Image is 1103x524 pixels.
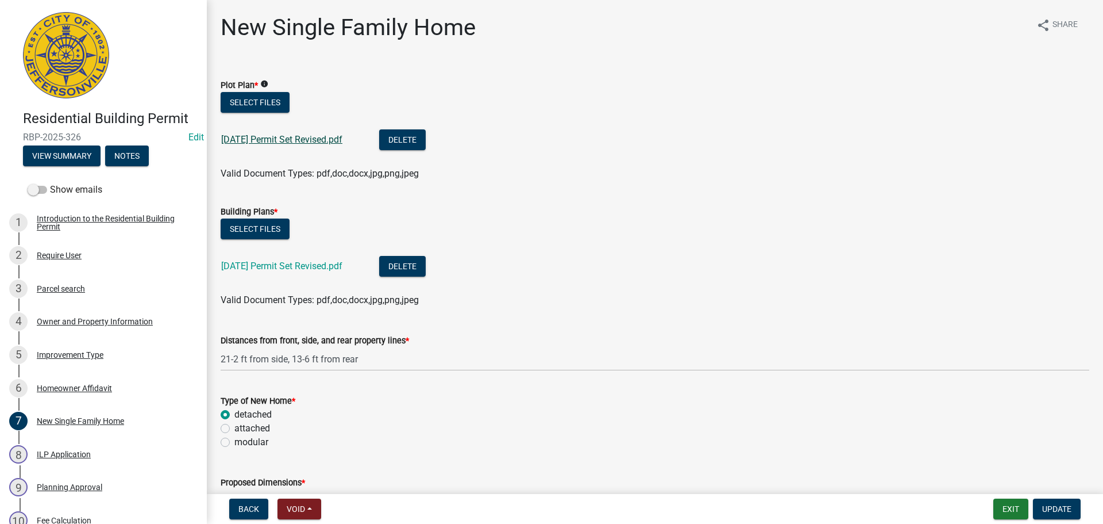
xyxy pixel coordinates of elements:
button: shareShare [1027,14,1087,36]
label: Plot Plan [221,82,258,90]
wm-modal-confirm: Edit Application Number [188,132,204,143]
div: Homeowner Affidavit [37,384,112,392]
div: Parcel search [37,285,85,293]
span: Update [1042,504,1071,514]
label: detached [234,408,272,422]
label: Show emails [28,183,102,197]
label: modular [234,435,268,449]
div: Planning Approval [37,483,102,491]
div: 8 [9,445,28,464]
wm-modal-confirm: Delete Document [379,262,426,273]
button: View Summary [23,146,101,166]
img: City of Jeffersonville, Indiana [23,12,109,98]
div: Introduction to the Residential Building Permit [37,215,188,231]
span: Valid Document Types: pdf,doc,docx,jpg,png,jpeg [221,168,419,179]
div: 4 [9,312,28,331]
button: Exit [993,499,1028,519]
button: Back [229,499,268,519]
button: Delete [379,256,426,277]
span: Void [287,504,305,514]
wm-modal-confirm: Summary [23,152,101,161]
h4: Residential Building Permit [23,110,198,127]
div: 7 [9,412,28,430]
i: share [1036,18,1050,32]
div: Owner and Property Information [37,318,153,326]
label: Proposed Dimensions [221,479,305,487]
label: Type of New Home [221,397,295,406]
span: Valid Document Types: pdf,doc,docx,jpg,png,jpeg [221,294,419,305]
span: RBP-2025-326 [23,132,184,143]
button: Void [277,499,321,519]
div: 3 [9,280,28,298]
div: 9 [9,478,28,496]
h1: New Single Family Home [221,14,476,41]
div: 2 [9,246,28,265]
button: Delete [379,129,426,150]
button: Update [1033,499,1081,519]
button: Notes [105,146,149,166]
span: Back [238,504,259,514]
button: Select files [221,219,290,239]
wm-modal-confirm: Notes [105,152,149,161]
label: Distances from front, side, and rear property lines [221,337,409,345]
div: New Single Family Home [37,417,124,425]
div: ILP Application [37,450,91,458]
a: Edit [188,132,204,143]
div: Improvement Type [37,351,103,359]
span: Share [1052,18,1078,32]
label: attached [234,422,270,435]
a: [DATE] Permit Set Revised.pdf [221,261,342,271]
i: info [260,80,268,88]
label: Building Plans [221,208,277,216]
a: [DATE] Permit Set Revised.pdf [221,134,342,145]
div: 5 [9,346,28,364]
div: Require User [37,251,82,259]
div: 6 [9,379,28,397]
div: 1 [9,213,28,232]
wm-modal-confirm: Delete Document [379,135,426,146]
button: Select files [221,92,290,113]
